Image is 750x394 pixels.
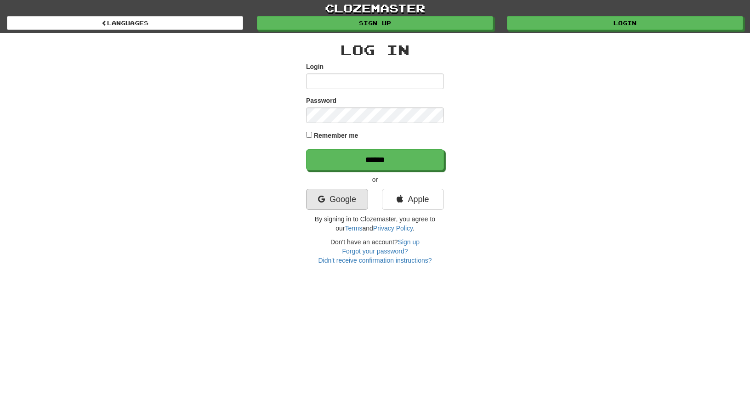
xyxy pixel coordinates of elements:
a: Languages [7,16,243,30]
h2: Log In [306,42,444,57]
div: Don't have an account? [306,237,444,265]
label: Password [306,96,336,105]
a: Sign up [257,16,493,30]
a: Terms [345,225,362,232]
a: Privacy Policy [373,225,413,232]
a: Login [507,16,743,30]
a: Apple [382,189,444,210]
a: Google [306,189,368,210]
label: Login [306,62,324,71]
p: By signing in to Clozemaster, you agree to our and . [306,214,444,233]
a: Sign up [398,238,420,246]
a: Didn't receive confirmation instructions? [318,257,432,264]
p: or [306,175,444,184]
a: Forgot your password? [342,248,408,255]
label: Remember me [314,131,358,140]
